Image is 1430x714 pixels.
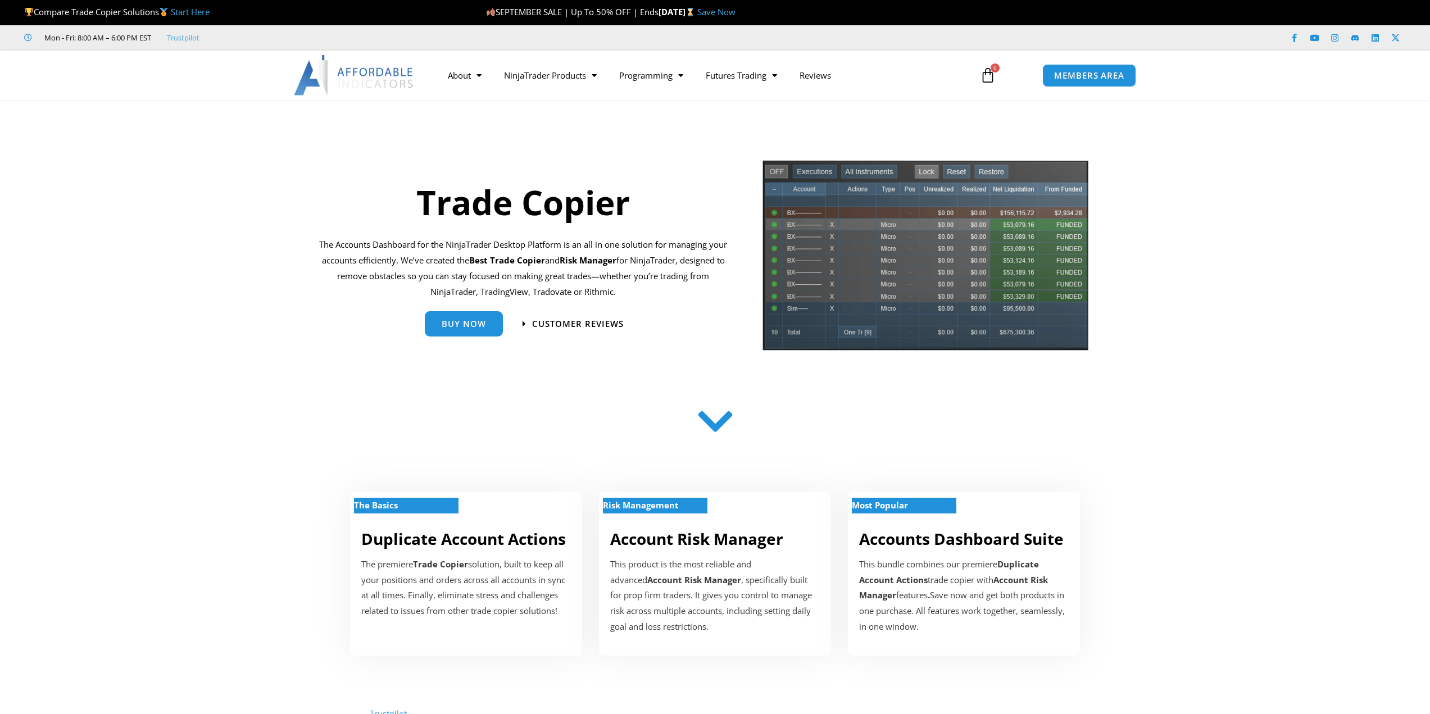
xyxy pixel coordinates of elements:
strong: [DATE] [659,6,697,17]
img: 🍂 [487,8,495,16]
a: NinjaTrader Products [493,62,608,88]
b: . [928,589,930,601]
span: MEMBERS AREA [1054,71,1124,80]
a: Save Now [697,6,736,17]
nav: Menu [437,62,967,88]
img: LogoAI | Affordable Indicators – NinjaTrader [294,55,415,95]
img: 🏆 [25,8,33,16]
a: Reviews [788,62,842,88]
img: ⌛ [686,8,694,16]
strong: Risk Manager [560,254,616,266]
strong: Risk Management [603,499,679,511]
span: Compare Trade Copier Solutions [24,6,210,17]
a: About [437,62,493,88]
a: Customer Reviews [523,320,624,328]
img: tradecopier | Affordable Indicators – NinjaTrader [761,159,1089,360]
span: 0 [991,63,1000,72]
strong: Trade Copier [413,558,468,570]
a: Programming [608,62,694,88]
a: Duplicate Account Actions [361,528,566,549]
div: This bundle combines our premiere trade copier with features Save now and get both products in on... [859,557,1069,635]
b: Duplicate Account Actions [859,558,1039,585]
img: 🥇 [160,8,168,16]
p: This product is the most reliable and advanced , specifically built for prop firm traders. It giv... [610,557,820,635]
strong: The Basics [354,499,398,511]
span: Mon - Fri: 8:00 AM – 6:00 PM EST [42,31,151,44]
a: 0 [963,59,1013,92]
p: The Accounts Dashboard for the NinjaTrader Desktop Platform is an all in one solution for managin... [319,237,728,299]
h1: Trade Copier [319,179,728,226]
a: Trustpilot [167,31,199,44]
a: Futures Trading [694,62,788,88]
b: Best Trade Copier [469,254,545,266]
a: Buy Now [425,311,503,336]
a: MEMBERS AREA [1042,64,1136,87]
p: The premiere solution, built to keep all your positions and orders across all accounts in sync at... [361,557,571,619]
a: Account Risk Manager [610,528,783,549]
strong: Most Popular [852,499,908,511]
a: Accounts Dashboard Suite [859,528,1064,549]
span: Buy Now [442,320,486,328]
a: Start Here [171,6,210,17]
span: SEPTEMBER SALE | Up To 50% OFF | Ends [486,6,659,17]
strong: Account Risk Manager [647,574,741,585]
span: Customer Reviews [532,320,624,328]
